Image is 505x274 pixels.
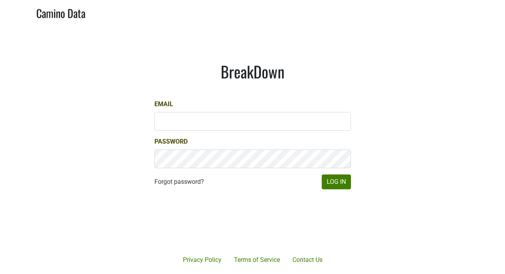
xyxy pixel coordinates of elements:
a: Camino Data [36,3,85,21]
a: Contact Us [286,252,329,268]
label: Email [154,100,173,109]
a: Forgot password? [154,177,204,187]
button: Log In [322,174,351,189]
a: Privacy Policy [177,252,228,268]
a: Terms of Service [228,252,286,268]
label: Password [154,137,188,146]
h1: BreakDown [154,62,351,81]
